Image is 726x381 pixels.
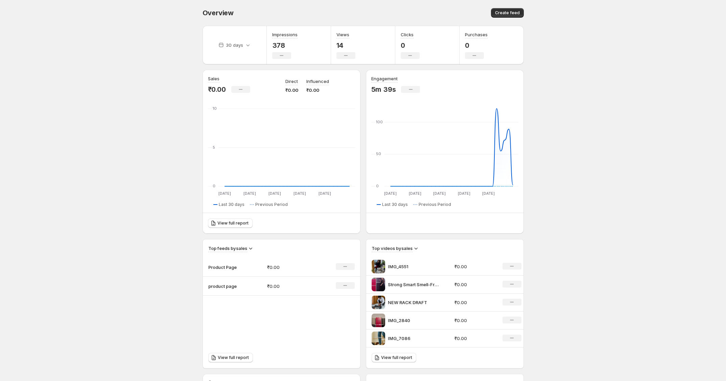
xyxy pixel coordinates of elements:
h3: Views [336,31,349,38]
span: View full report [217,220,249,226]
h3: Engagement [371,75,398,82]
h3: Purchases [465,31,488,38]
h3: Clicks [401,31,414,38]
text: [DATE] [458,191,470,196]
text: [DATE] [293,191,306,196]
h3: Top videos by sales [372,245,413,252]
p: product page [208,283,242,290]
a: View full report [208,218,253,228]
p: ₹0.00 [454,263,494,270]
p: ₹0.00 [454,335,494,342]
p: IMG_2840 [388,317,439,324]
img: IMG_7086 [372,332,385,345]
p: 5m 39s [371,85,396,93]
span: Create feed [495,10,520,16]
h3: Impressions [272,31,298,38]
img: Strong Smart Smell-Free Sairox Shoe Racks are built for long-lasting durability perfect footwear ... [372,278,385,291]
span: Last 30 days [382,202,408,207]
text: [DATE] [384,191,397,196]
span: Last 30 days [219,202,244,207]
text: 5 [213,145,215,150]
span: Overview [203,9,234,17]
span: View full report [381,355,412,360]
p: ₹0.00 [454,299,494,306]
p: ₹0.00 [454,281,494,288]
p: 30 days [226,42,243,48]
p: 378 [272,41,298,49]
text: [DATE] [408,191,421,196]
text: 50 [376,151,381,156]
text: [DATE] [433,191,446,196]
p: NEW RACK DRAFT [388,299,439,306]
p: ₹0.00 [208,85,226,93]
text: [DATE] [243,191,256,196]
text: [DATE] [482,191,495,196]
a: View full report [372,353,416,362]
text: 100 [376,120,383,124]
h3: Sales [208,75,219,82]
text: 0 [213,184,215,188]
p: ₹0.00 [285,87,298,93]
span: Previous Period [419,202,451,207]
p: 0 [465,41,488,49]
span: View full report [218,355,249,360]
p: Influenced [306,78,329,85]
img: IMG_4551 [372,260,385,273]
p: IMG_4551 [388,263,439,270]
h3: Top feeds by sales [208,245,247,252]
span: Previous Period [255,202,288,207]
p: IMG_7086 [388,335,439,342]
text: 0 [376,184,379,188]
button: Create feed [491,8,524,18]
a: View full report [208,353,253,362]
p: ₹0.00 [454,317,494,324]
p: ₹0.00 [306,87,329,93]
text: [DATE] [268,191,281,196]
text: [DATE] [218,191,231,196]
p: 14 [336,41,355,49]
text: [DATE] [318,191,331,196]
img: NEW RACK DRAFT [372,296,385,309]
p: Direct [285,78,298,85]
text: 10 [213,106,217,111]
img: IMG_2840 [372,314,385,327]
p: Product Page [208,264,242,271]
p: 0 [401,41,420,49]
p: ₹0.00 [267,264,315,271]
p: Strong Smart Smell-Free Sairox Shoe Racks are built for long-lasting durability perfect footwear ... [388,281,439,288]
p: ₹0.00 [267,283,315,290]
